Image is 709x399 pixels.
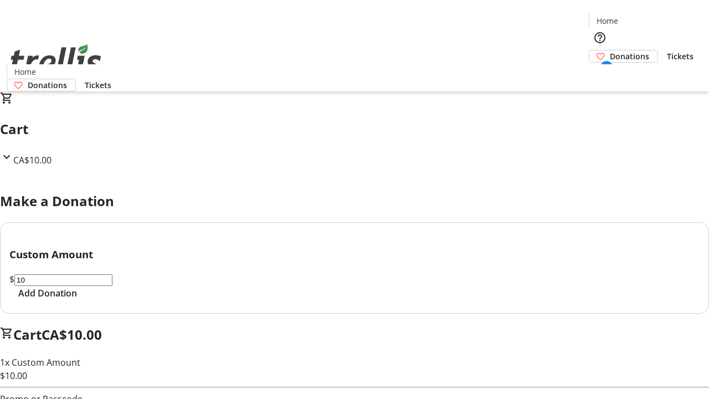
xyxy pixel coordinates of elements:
[7,79,76,91] a: Donations
[76,79,120,91] a: Tickets
[14,274,112,286] input: Donation Amount
[610,50,649,62] span: Donations
[7,32,105,88] img: Orient E2E Organization qZZYhsQYOi's Logo
[42,325,102,344] span: CA$10.00
[597,15,618,27] span: Home
[667,50,693,62] span: Tickets
[658,50,702,62] a: Tickets
[589,63,611,85] button: Cart
[9,287,86,300] button: Add Donation
[589,50,658,63] a: Donations
[28,79,67,91] span: Donations
[18,287,77,300] span: Add Donation
[589,27,611,49] button: Help
[9,247,700,262] h3: Custom Amount
[9,273,14,285] span: $
[85,79,111,91] span: Tickets
[7,66,43,78] a: Home
[14,66,36,78] span: Home
[13,154,52,166] span: CA$10.00
[589,15,625,27] a: Home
